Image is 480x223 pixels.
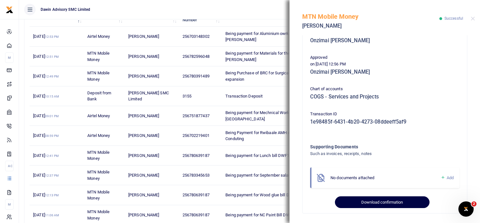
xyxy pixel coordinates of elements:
[5,52,14,63] li: M
[128,34,159,39] span: [PERSON_NAME]
[45,75,59,78] small: 12:49 PM
[183,113,210,118] span: 256751877437
[33,173,59,178] span: [DATE]
[45,134,59,138] small: 08:59 PM
[310,37,459,44] h5: Onzimai [PERSON_NAME]
[444,16,463,21] span: Successful
[33,54,59,59] span: [DATE]
[335,196,429,208] button: Download confirmation
[183,173,210,178] span: 256783345653
[128,133,159,138] span: [PERSON_NAME]
[225,173,315,178] span: Being payment for September salary bill DWF134
[128,193,159,197] span: [PERSON_NAME]
[33,94,59,98] span: [DATE]
[87,150,110,161] span: MTN Mobile Money
[310,150,434,157] h4: Such as invoices, receipts, notes
[225,94,263,98] span: Transaction Deposit
[310,69,459,75] h5: Onzimai [PERSON_NAME]
[128,91,169,102] span: [PERSON_NAME] SMC Limited
[33,133,59,138] span: [DATE]
[225,213,299,217] span: Being payment for NC Paint Bill DWF146
[183,213,210,217] span: 256780639187
[45,213,59,217] small: 11:06 AM
[225,51,305,62] span: Being payment for Materials for the Surgical [PERSON_NAME]
[447,175,454,180] span: Add
[183,74,210,78] span: 256780391489
[33,34,59,39] span: [DATE]
[87,91,111,102] span: Deposit from Bank
[310,111,459,118] p: Transaction ID
[183,133,210,138] span: 256702219401
[183,193,210,197] span: 256780639187
[87,209,110,220] span: MTN Mobile Money
[225,31,296,42] span: Being payment for Aluminium owrks at [PERSON_NAME]
[128,54,159,59] span: [PERSON_NAME]
[128,213,159,217] span: [PERSON_NAME]
[45,154,59,158] small: 12:41 PM
[33,153,59,158] span: [DATE]
[33,213,59,217] span: [DATE]
[33,113,59,118] span: [DATE]
[5,161,14,171] li: Ac
[458,201,474,217] iframe: Intercom live chat
[183,94,191,98] span: 3155
[87,113,110,118] span: Airtel Money
[225,71,322,82] span: Being Purchase of BRC for Surgical [PERSON_NAME] expansion
[45,114,59,118] small: 09:01 PM
[310,61,459,68] p: on [DATE] 12:56 PM
[128,74,159,78] span: [PERSON_NAME]
[225,130,317,141] span: Being Payment for Rwibaale AMH office Electircal Conduting
[6,6,13,14] img: logo-small
[38,7,93,12] span: Dawin Advisory SMC Limited
[302,23,439,29] h5: [PERSON_NAME]
[441,174,454,181] a: Add
[225,153,294,158] span: Being payment for Lunch bill DWF148
[310,54,459,61] p: Approved
[87,133,110,138] span: Airtel Money
[87,170,110,181] span: MTN Mobile Money
[45,174,59,177] small: 12:37 PM
[310,119,459,125] h5: 1e98485f-6431-4b20-4273-08ddeeff5af9
[471,17,475,21] button: Close
[6,7,13,12] a: logo-small logo-large logo-large
[45,95,59,98] small: 10:15 AM
[310,94,459,100] h5: COGS - Services and Projects
[87,71,110,82] span: MTN Mobile Money
[310,86,459,92] p: Chart of accounts
[225,193,302,197] span: Being payment for Wood glue bill DWF147
[87,51,110,62] span: MTN Mobile Money
[302,13,439,20] h5: MTN Mobile Money
[128,173,159,178] span: [PERSON_NAME]
[183,54,210,59] span: 256782596048
[128,113,159,118] span: [PERSON_NAME]
[45,35,59,38] small: 12:53 PM
[87,34,110,39] span: Airtel Money
[471,201,477,206] span: 2
[310,143,434,150] h4: Supporting Documents
[33,74,59,78] span: [DATE]
[45,193,59,197] small: 12:13 PM
[128,153,159,158] span: [PERSON_NAME]
[183,34,210,39] span: 256703148302
[33,193,59,197] span: [DATE]
[87,190,110,201] span: MTN Mobile Money
[225,110,296,121] span: Being payment for Mechnical Works at [GEOGRAPHIC_DATA]
[45,55,59,58] small: 12:51 PM
[5,199,14,210] li: M
[330,175,374,180] span: No documents attached
[183,153,210,158] span: 256780639187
